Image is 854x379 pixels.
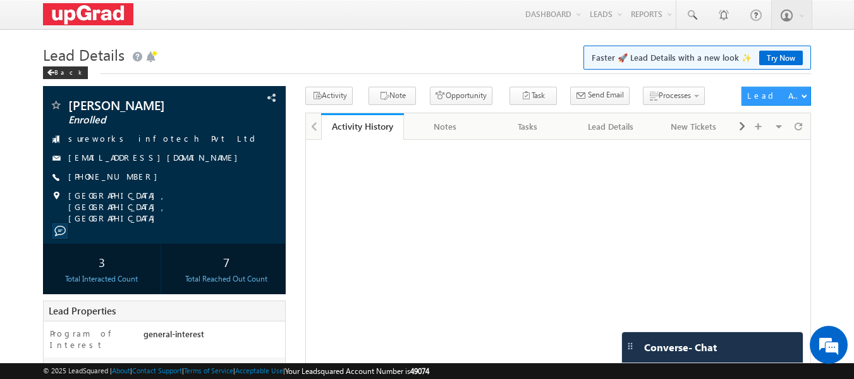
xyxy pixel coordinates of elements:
span: Your Leadsquared Account Number is [285,366,429,376]
a: Acceptable Use [235,366,283,375]
span: Converse - Chat [644,342,717,353]
button: Opportunity [430,87,492,105]
div: Notes [414,119,475,134]
span: Faster 🚀 Lead Details with a new look ✨ [592,51,803,64]
div: 7 [171,250,282,273]
span: [GEOGRAPHIC_DATA], [GEOGRAPHIC_DATA], [GEOGRAPHIC_DATA] [68,190,264,224]
div: New Tickets [662,119,724,134]
span: Lead Details [43,44,125,65]
div: Back [43,66,88,79]
div: Activity History [331,120,394,132]
a: Lead Details [570,113,652,140]
div: Lead Details [580,119,641,134]
span: Processes [659,90,691,100]
img: Custom Logo [43,3,134,25]
button: Activity [305,87,353,105]
button: Send Email [570,87,630,105]
span: Enrolled [68,114,218,127]
img: carter-drag [625,341,635,351]
a: About [112,366,130,375]
button: Lead Actions [741,87,811,106]
a: [PHONE_NUMBER] [68,171,164,182]
a: [EMAIL_ADDRESS][DOMAIN_NAME] [68,152,244,163]
div: general-interest [140,328,286,345]
a: Terms of Service [184,366,233,375]
a: Tasks [487,113,570,140]
span: Lead Properties [49,304,116,317]
label: Program of Interest [50,328,131,351]
span: © 2025 LeadSquared | | | | | [43,365,429,377]
a: Contact Support [132,366,182,375]
a: Notes [404,113,487,140]
button: Note [369,87,416,105]
div: Total Reached Out Count [171,273,282,285]
button: Processes [643,87,705,105]
span: sureworks infotech Pvt Ltd [68,133,260,146]
div: Total Interacted Count [46,273,157,285]
div: 3 [46,250,157,273]
div: Tasks [497,119,558,134]
a: New Tickets [652,113,735,140]
a: Back [43,66,94,77]
div: Lead Actions [747,90,801,101]
a: Try Now [759,51,803,65]
a: Activity History [321,113,404,140]
span: 49074 [410,366,429,376]
span: Send Email [588,89,624,101]
span: [PERSON_NAME] [68,99,218,111]
button: Task [509,87,557,105]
